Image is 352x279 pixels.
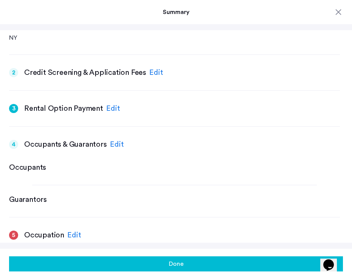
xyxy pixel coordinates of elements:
[9,68,18,77] div: 2
[24,103,103,114] h3: Rental Option Payment
[9,162,46,173] h3: Occupants
[9,231,18,240] div: 5
[110,139,124,150] div: Edit
[24,139,107,150] h3: Occupants & Guarantors
[24,230,64,240] h3: Occupation
[320,249,344,271] iframe: chat widget
[24,67,146,78] h3: Credit Screening & Application Fees
[106,103,120,114] div: Edit
[9,33,174,42] div: NY
[67,229,81,241] div: Edit
[9,256,343,271] button: Done
[149,67,163,78] div: Edit
[9,194,47,205] h3: Guarantors
[9,8,343,17] h3: Summary
[9,104,18,113] div: 3
[9,140,18,149] div: 4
